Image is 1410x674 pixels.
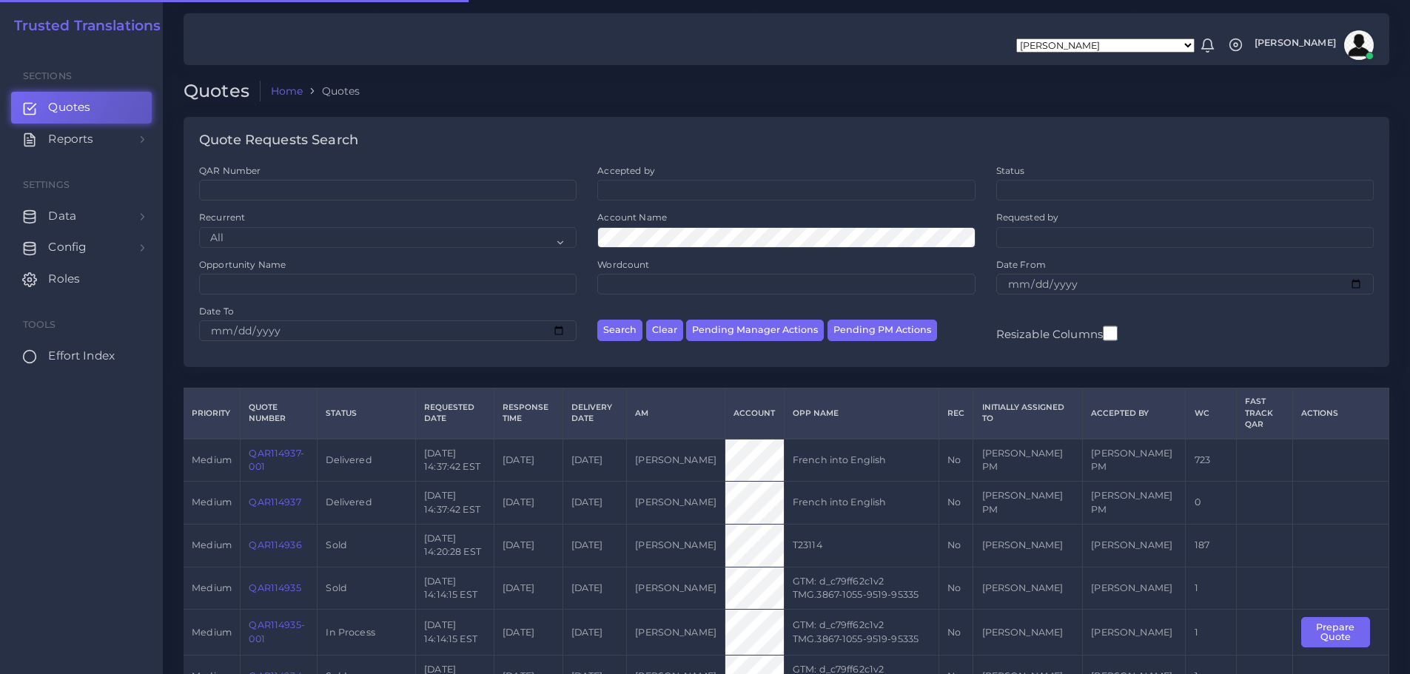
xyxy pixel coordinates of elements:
td: [DATE] [563,439,627,482]
a: Trusted Translations [4,18,161,35]
td: French into English [784,482,939,525]
td: [DATE] 14:20:28 EST [416,524,494,567]
td: [PERSON_NAME] PM [1083,439,1186,482]
span: medium [192,496,232,508]
a: Reports [11,124,152,155]
a: QAR114937 [249,496,301,508]
td: [PERSON_NAME] [1083,610,1186,656]
label: Resizable Columns [996,324,1118,343]
span: Roles [48,271,80,287]
td: No [939,439,973,482]
span: medium [192,454,232,465]
td: [DATE] [563,567,627,610]
td: [DATE] [563,524,627,567]
a: [PERSON_NAME]avatar [1247,30,1379,60]
button: Search [597,320,642,341]
th: Accepted by [1083,388,1186,439]
li: Quotes [303,84,360,98]
label: Accepted by [597,164,655,177]
h4: Quote Requests Search [199,132,358,149]
label: QAR Number [199,164,261,177]
td: [DATE] [563,610,627,656]
td: French into English [784,439,939,482]
td: No [939,482,973,525]
td: [PERSON_NAME] [1083,567,1186,610]
td: [DATE] [494,610,563,656]
td: [DATE] [494,439,563,482]
a: Quotes [11,92,152,123]
th: Initially Assigned to [973,388,1083,439]
span: medium [192,582,232,593]
td: [PERSON_NAME] PM [1083,482,1186,525]
td: [DATE] [494,567,563,610]
th: Status [318,388,416,439]
label: Date To [199,305,234,317]
td: T23114 [784,524,939,567]
th: Delivery Date [563,388,627,439]
img: avatar [1344,30,1374,60]
a: Config [11,232,152,263]
a: Prepare Quote [1301,626,1380,637]
td: [DATE] 14:37:42 EST [416,439,494,482]
span: Tools [23,319,56,330]
td: 0 [1186,482,1236,525]
td: 1 [1186,610,1236,656]
td: [DATE] 14:37:42 EST [416,482,494,525]
th: Actions [1292,388,1389,439]
td: [PERSON_NAME] PM [973,439,1083,482]
td: [PERSON_NAME] [627,610,725,656]
button: Pending Manager Actions [686,320,824,341]
td: No [939,610,973,656]
span: Sections [23,70,72,81]
th: WC [1186,388,1236,439]
td: Sold [318,524,416,567]
label: Opportunity Name [199,258,286,271]
a: Effort Index [11,340,152,371]
td: GTM: d_c79ff62c1v2 TMG.3867-1055-9519-95335 [784,567,939,610]
th: REC [939,388,973,439]
td: Delivered [318,482,416,525]
td: [PERSON_NAME] [627,567,725,610]
td: [PERSON_NAME] PM [973,482,1083,525]
label: Recurrent [199,211,245,223]
td: In Process [318,610,416,656]
td: 723 [1186,439,1236,482]
label: Account Name [597,211,667,223]
td: [DATE] [494,482,563,525]
td: Sold [318,567,416,610]
h2: Quotes [184,81,261,102]
td: [PERSON_NAME] [627,482,725,525]
a: QAR114936 [249,539,301,550]
span: [PERSON_NAME] [1255,38,1336,48]
td: [PERSON_NAME] [627,524,725,567]
td: [DATE] [563,482,627,525]
td: 1 [1186,567,1236,610]
td: No [939,567,973,610]
th: Fast Track QAR [1236,388,1292,439]
button: Prepare Quote [1301,617,1370,647]
a: Home [271,84,303,98]
td: GTM: d_c79ff62c1v2 TMG.3867-1055-9519-95335 [784,610,939,656]
span: Reports [48,131,93,147]
span: medium [192,627,232,638]
span: Config [48,239,87,255]
td: Delivered [318,439,416,482]
a: Data [11,200,152,232]
td: [DATE] 14:14:15 EST [416,610,494,656]
label: Date From [996,258,1046,271]
td: [PERSON_NAME] [1083,524,1186,567]
td: [PERSON_NAME] [973,524,1083,567]
th: Requested Date [416,388,494,439]
td: [PERSON_NAME] [973,567,1083,610]
th: AM [627,388,725,439]
input: Resizable Columns [1103,324,1118,343]
a: QAR114935 [249,582,301,593]
th: Priority [184,388,241,439]
a: QAR114937-001 [249,448,303,472]
a: Roles [11,263,152,294]
th: Account [725,388,784,439]
td: [PERSON_NAME] [627,439,725,482]
span: medium [192,539,232,550]
th: Opp Name [784,388,939,439]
